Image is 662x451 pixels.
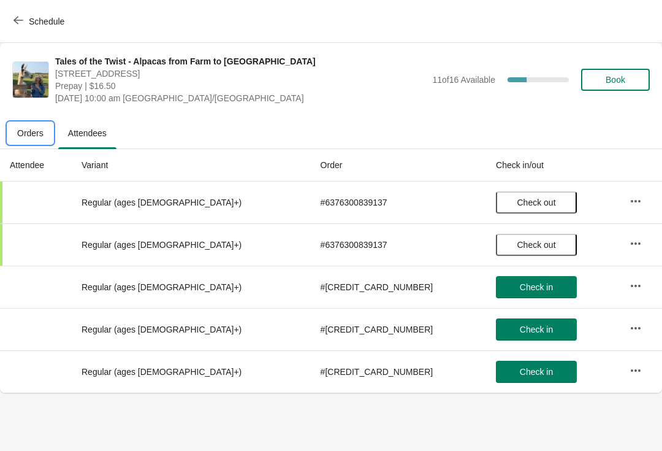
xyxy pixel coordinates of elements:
button: Check out [496,191,577,214]
span: Check out [517,198,555,207]
td: # 6376300839137 [311,223,486,266]
span: Check in [520,325,553,334]
td: Regular (ages [DEMOGRAPHIC_DATA]+) [72,350,311,393]
button: Book [581,69,650,91]
img: Tales of the Twist - Alpacas from Farm to Yarn [13,62,48,98]
span: Check out [517,240,555,250]
th: Check in/out [486,149,620,182]
span: Check in [520,367,553,377]
span: Orders [7,122,53,144]
button: Check in [496,361,577,383]
button: Schedule [6,10,74,33]
span: [STREET_ADDRESS] [55,67,426,80]
button: Check in [496,276,577,298]
th: Order [311,149,486,182]
span: Tales of the Twist - Alpacas from Farm to [GEOGRAPHIC_DATA] [55,55,426,67]
th: Variant [72,149,311,182]
td: # [CREDIT_CARD_NUMBER] [311,350,486,393]
button: Check in [496,318,577,341]
td: # [CREDIT_CARD_NUMBER] [311,308,486,350]
span: 11 of 16 Available [432,75,495,85]
td: Regular (ages [DEMOGRAPHIC_DATA]+) [72,308,311,350]
span: Schedule [29,17,64,26]
td: # 6376300839137 [311,182,486,223]
button: Check out [496,234,577,256]
td: # [CREDIT_CARD_NUMBER] [311,266,486,308]
td: Regular (ages [DEMOGRAPHIC_DATA]+) [72,266,311,308]
span: [DATE] 10:00 am [GEOGRAPHIC_DATA]/[GEOGRAPHIC_DATA] [55,92,426,104]
span: Book [606,75,625,85]
span: Prepay | $16.50 [55,80,426,92]
span: Attendees [58,122,116,144]
td: Regular (ages [DEMOGRAPHIC_DATA]+) [72,182,311,223]
span: Check in [520,282,553,292]
td: Regular (ages [DEMOGRAPHIC_DATA]+) [72,223,311,266]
